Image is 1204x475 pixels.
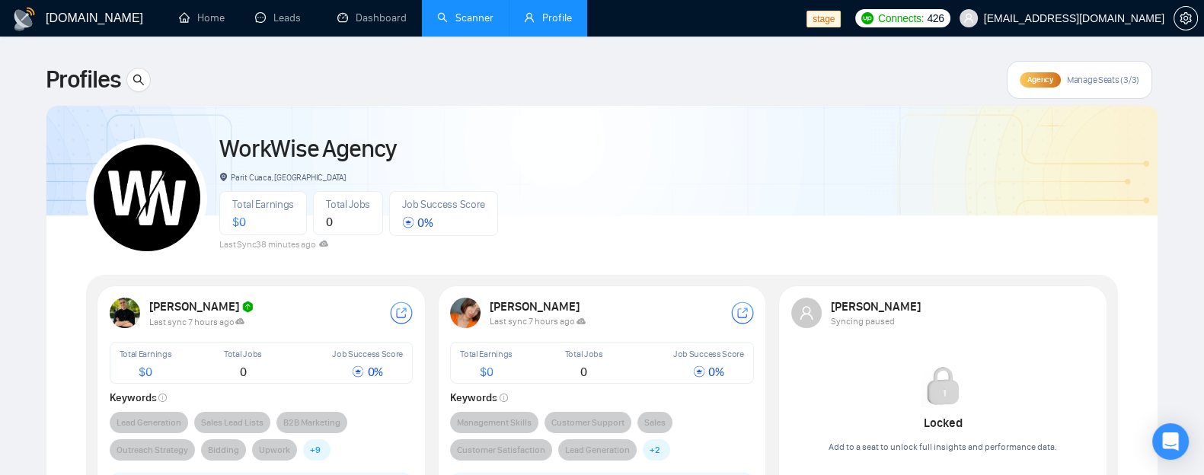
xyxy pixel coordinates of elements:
span: info-circle [500,394,508,402]
span: Last sync 7 hours ago [490,316,586,327]
a: homeHome [179,11,225,24]
span: Total Earnings [460,349,513,359]
span: Lead Generation [117,415,181,430]
span: Sales [644,415,666,430]
strong: Keywords [110,391,168,404]
strong: [PERSON_NAME] [831,299,923,314]
img: logo [12,7,37,31]
span: 0 [580,365,587,379]
span: 0 [326,215,333,229]
button: search [126,68,151,92]
span: $ 0 [480,365,493,379]
img: hipo [241,301,255,314]
span: Lead Generation [565,442,630,457]
span: Agency [1027,75,1052,84]
span: 0 % [402,215,433,230]
img: upwork-logo.png [861,12,873,24]
img: USER [110,298,140,328]
span: $ 0 [232,215,245,229]
button: setting [1174,6,1198,30]
a: dashboardDashboard [337,11,407,24]
span: Customer Satisfaction [457,442,545,457]
span: Parit Cuaca, [GEOGRAPHIC_DATA] [219,172,346,183]
span: search [127,74,150,86]
span: Job Success Score [402,198,485,211]
span: Total Jobs [565,349,603,359]
span: Total Earnings [120,349,172,359]
span: Syncing paused [831,316,895,327]
span: Upwork [259,442,290,457]
span: user [963,13,974,24]
span: Total Jobs [224,349,262,359]
span: info-circle [158,394,167,402]
span: Bidding [208,442,239,457]
span: B2B Marketing [283,415,340,430]
span: Manage Seats (3/3) [1067,74,1139,86]
div: Open Intercom Messenger [1152,423,1189,460]
img: USER [450,298,481,328]
span: setting [1174,12,1197,24]
span: Customer Support [551,415,624,430]
span: Total Jobs [326,198,370,211]
span: Job Success Score [673,349,744,359]
strong: Locked [924,416,963,430]
span: stage [806,11,841,27]
span: Outreach Strategy [117,442,188,457]
strong: Keywords [450,391,508,404]
span: Profiles [46,62,120,98]
a: messageLeads [255,11,307,24]
span: 0 [240,365,247,379]
span: Last Sync 38 minutes ago [219,239,328,250]
span: Management Skills [457,415,532,430]
span: Profile [542,11,572,24]
a: setting [1174,12,1198,24]
span: environment [219,173,228,181]
span: user [799,305,814,320]
span: 0 % [693,365,723,379]
a: WorkWise Agency [219,134,395,164]
span: + 9 [310,442,321,457]
span: + 2 [650,442,660,457]
span: 0 % [352,365,382,379]
strong: [PERSON_NAME] [149,299,255,314]
span: Last sync 7 hours ago [149,317,245,327]
span: Add to a seat to unlock full insights and performance data. [829,442,1057,452]
span: 426 [927,10,944,27]
a: searchScanner [437,11,493,24]
span: user [524,12,535,23]
span: $ 0 [139,365,152,379]
img: WorkWise Agency [94,145,200,251]
span: Total Earnings [232,198,294,211]
span: Sales Lead Lists [201,415,263,430]
span: Connects: [878,10,924,27]
strong: [PERSON_NAME] [490,299,582,314]
span: Job Success Score [332,349,403,359]
img: Locked [921,365,964,407]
